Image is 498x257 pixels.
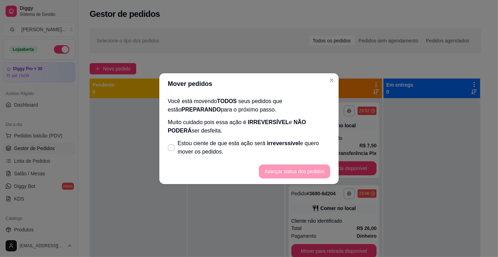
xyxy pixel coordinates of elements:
[168,118,330,135] p: Muito cuidado pois essa ação é e ser desfeita.
[159,73,339,94] header: Mover pedidos
[181,107,221,113] span: PREPARANDO
[326,75,337,86] button: Close
[267,140,300,146] span: irreverssível
[248,119,289,125] span: IRREVERSÍVEL
[178,139,330,156] span: Estou ciente de que esta ação será e quero mover os pedidos.
[217,98,237,104] span: TODOS
[168,119,306,134] span: NÃO PODERÁ
[168,97,330,114] p: Você está movendo seus pedidos que estão para o próximo passo.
